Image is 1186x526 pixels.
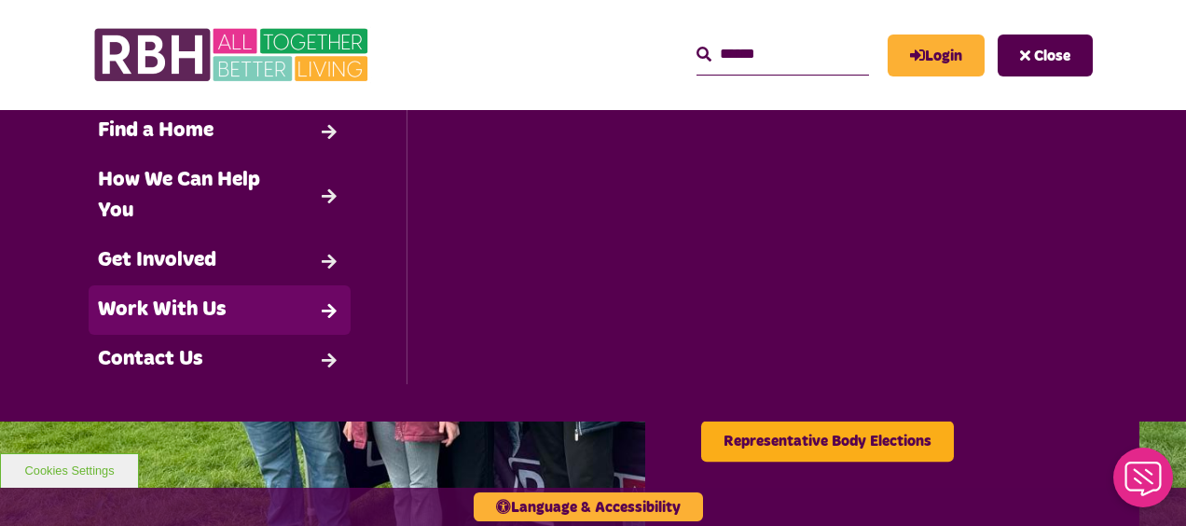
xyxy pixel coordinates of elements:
a: Work With Us [89,285,351,335]
a: Contact Us [89,335,351,384]
button: Navigation [998,35,1093,76]
a: Get Involved [89,236,351,285]
a: How We Can Help You [89,156,351,236]
a: Representative Body Elections [701,421,954,462]
img: RBH [93,19,373,91]
iframe: Netcall Web Assistant for live chat [1102,442,1186,526]
a: MyRBH [888,35,985,76]
button: Language & Accessibility [474,492,703,521]
a: Find a Home [89,106,351,156]
span: Close [1034,48,1070,63]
